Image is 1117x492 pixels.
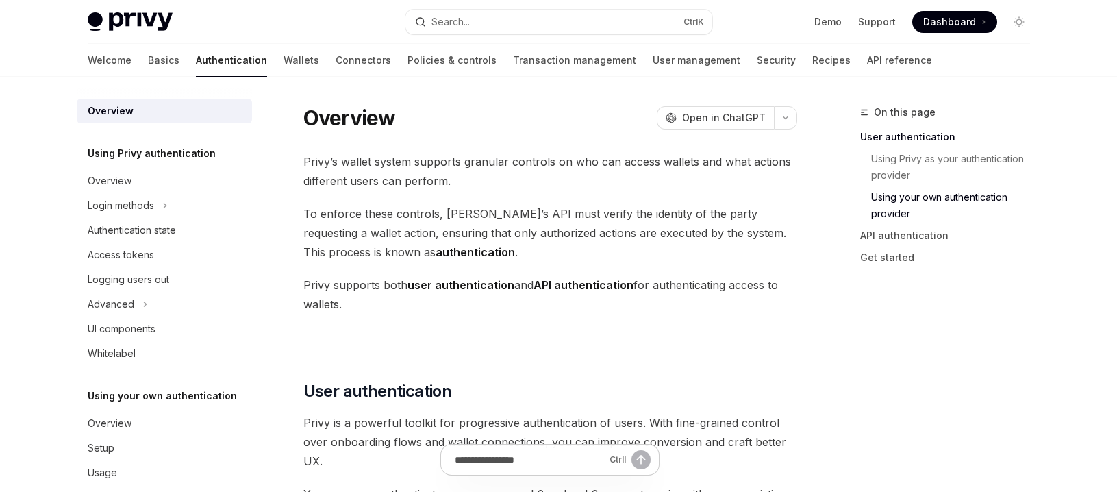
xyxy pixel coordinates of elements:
[88,345,136,362] div: Whitelabel
[88,12,173,32] img: light logo
[303,275,797,314] span: Privy supports both and for authenticating access to wallets.
[88,321,155,337] div: UI components
[336,44,391,77] a: Connectors
[405,10,712,34] button: Open search
[77,243,252,267] a: Access tokens
[88,440,114,456] div: Setup
[513,44,636,77] a: Transaction management
[88,271,169,288] div: Logging users out
[77,317,252,341] a: UI components
[653,44,740,77] a: User management
[88,296,134,312] div: Advanced
[757,44,796,77] a: Security
[860,186,1041,225] a: Using your own authentication provider
[77,267,252,292] a: Logging users out
[407,278,514,292] strong: user authentication
[860,225,1041,247] a: API authentication
[88,388,237,404] h5: Using your own authentication
[436,245,515,259] strong: authentication
[284,44,319,77] a: Wallets
[860,148,1041,186] a: Using Privy as your authentication provider
[867,44,932,77] a: API reference
[455,445,604,475] input: Ask a question...
[303,380,452,402] span: User authentication
[77,193,252,218] button: Toggle Login methods section
[303,106,396,130] h1: Overview
[534,278,633,292] strong: API authentication
[88,415,131,432] div: Overview
[812,44,851,77] a: Recipes
[682,111,766,125] span: Open in ChatGPT
[88,222,176,238] div: Authentication state
[431,14,470,30] div: Search...
[874,104,936,121] span: On this page
[814,15,842,29] a: Demo
[860,126,1041,148] a: User authentication
[858,15,896,29] a: Support
[912,11,997,33] a: Dashboard
[923,15,976,29] span: Dashboard
[88,465,117,481] div: Usage
[1008,11,1030,33] button: Toggle dark mode
[631,450,651,469] button: Send message
[196,44,267,77] a: Authentication
[77,218,252,243] a: Authentication state
[657,106,774,130] button: Open in ChatGPT
[88,247,154,263] div: Access tokens
[88,197,154,214] div: Login methods
[88,44,131,77] a: Welcome
[860,247,1041,269] a: Get started
[77,436,252,460] a: Setup
[88,103,134,119] div: Overview
[77,99,252,123] a: Overview
[303,152,797,190] span: Privy’s wallet system supports granular controls on who can access wallets and what actions diffe...
[303,413,797,471] span: Privy is a powerful toolkit for progressive authentication of users. With fine-grained control ov...
[88,145,216,162] h5: Using Privy authentication
[77,460,252,485] a: Usage
[303,204,797,262] span: To enforce these controls, [PERSON_NAME]’s API must verify the identity of the party requesting a...
[148,44,179,77] a: Basics
[77,169,252,193] a: Overview
[77,292,252,317] button: Toggle Advanced section
[683,16,704,27] span: Ctrl K
[77,411,252,436] a: Overview
[88,173,131,189] div: Overview
[77,341,252,366] a: Whitelabel
[407,44,497,77] a: Policies & controls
